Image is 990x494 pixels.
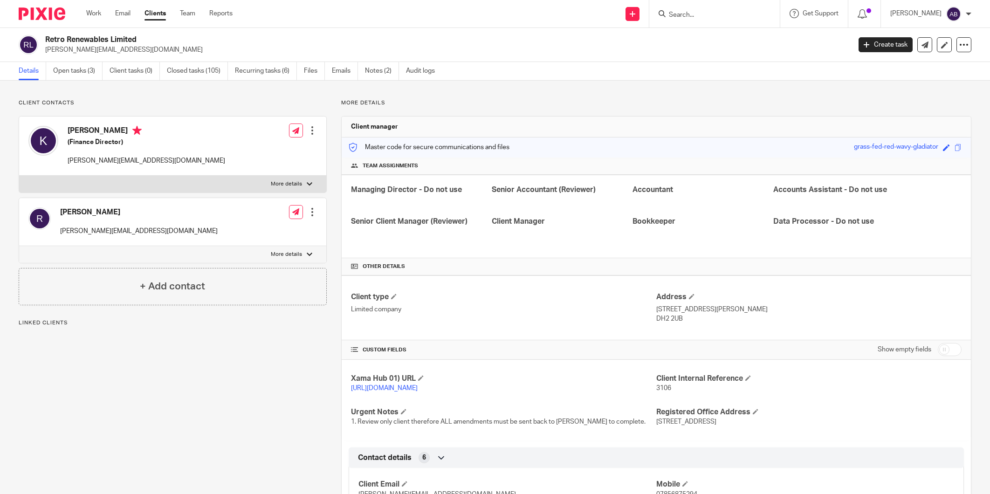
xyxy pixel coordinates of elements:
[351,419,646,425] span: 1. Review only client therefore ALL amendments must be sent back to [PERSON_NAME] to complete.
[391,294,397,299] span: Change Client type
[854,142,938,153] div: grass-fed-red-wavy-gladiator
[365,62,399,80] a: Notes (2)
[19,99,327,107] p: Client contacts
[656,374,962,384] h4: Client Internal Reference
[358,453,412,463] span: Contact details
[859,37,913,52] a: Create task
[917,37,932,52] a: Send new email
[492,218,545,225] span: Client Manager
[656,407,962,417] h4: Registered Office Address
[45,45,845,55] p: [PERSON_NAME][EMAIL_ADDRESS][DOMAIN_NAME]
[19,7,65,20] img: Pixie
[60,226,218,236] p: [PERSON_NAME][EMAIL_ADDRESS][DOMAIN_NAME]
[19,62,46,80] a: Details
[363,162,418,170] span: Team assignments
[363,263,405,270] span: Other details
[351,305,656,314] p: Limited company
[332,62,358,80] a: Emails
[45,35,685,45] h2: Retro Renewables Limited
[351,186,462,193] span: Managing Director - Do not use
[86,9,101,18] a: Work
[401,409,406,414] span: Edit Urgent Notes
[492,186,596,193] span: Senior Accountant (Reviewer)
[402,481,407,487] span: Edit Client Email
[351,292,656,302] h4: Client type
[689,294,694,299] span: Edit Address
[351,218,467,225] span: Senior Client Manager (Reviewer)
[53,62,103,80] a: Open tasks (3)
[656,385,671,391] span: 3106
[60,207,218,217] h4: [PERSON_NAME]
[349,143,509,152] p: Master code for secure communications and files
[271,180,302,188] p: More details
[656,292,962,302] h4: Address
[682,481,688,487] span: Edit Mobile
[937,37,952,52] a: Edit client
[632,218,675,225] span: Bookkeeper
[68,156,225,165] p: [PERSON_NAME][EMAIL_ADDRESS][DOMAIN_NAME]
[955,144,962,151] span: Copy to clipboard
[656,480,954,489] h4: Mobile
[235,62,297,80] a: Recurring tasks (6)
[19,35,38,55] img: svg%3E
[180,9,195,18] a: Team
[422,453,426,462] span: 6
[167,62,228,80] a: Closed tasks (105)
[68,126,225,137] h4: [PERSON_NAME]
[656,419,716,425] span: [STREET_ADDRESS]
[656,305,962,314] p: [STREET_ADDRESS][PERSON_NAME]
[656,314,962,323] p: DH2 2UB
[773,218,874,225] span: Data Processor - Do not use
[209,9,233,18] a: Reports
[341,99,971,107] p: More details
[68,137,225,147] h5: (Finance Director)
[803,10,839,17] span: Get Support
[144,9,166,18] a: Clients
[304,62,325,80] a: Files
[406,62,442,80] a: Audit logs
[271,251,302,258] p: More details
[946,7,961,21] img: svg%3E
[140,279,205,294] h4: + Add contact
[753,409,758,414] span: Edit Registered Office Address
[19,319,327,327] p: Linked clients
[943,144,950,151] span: Edit code
[358,480,656,489] h4: Client Email
[351,346,656,354] h4: CUSTOM FIELDS
[110,62,160,80] a: Client tasks (0)
[632,186,673,193] span: Accountant
[28,207,51,230] img: svg%3E
[890,9,942,18] p: [PERSON_NAME]
[668,11,752,20] input: Search
[351,407,656,417] h4: Urgent Notes
[351,385,418,391] a: [URL][DOMAIN_NAME]
[28,126,58,156] img: svg%3E
[878,345,931,354] label: Show empty fields
[351,374,656,384] h4: Xama Hub 01) URL
[773,186,887,193] span: Accounts Assistant - Do not use
[132,126,142,135] i: Primary
[115,9,131,18] a: Email
[418,375,424,381] span: Edit Xama Hub 01) URL
[745,375,751,381] span: Edit Client Internal Reference
[351,122,398,131] h3: Client manager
